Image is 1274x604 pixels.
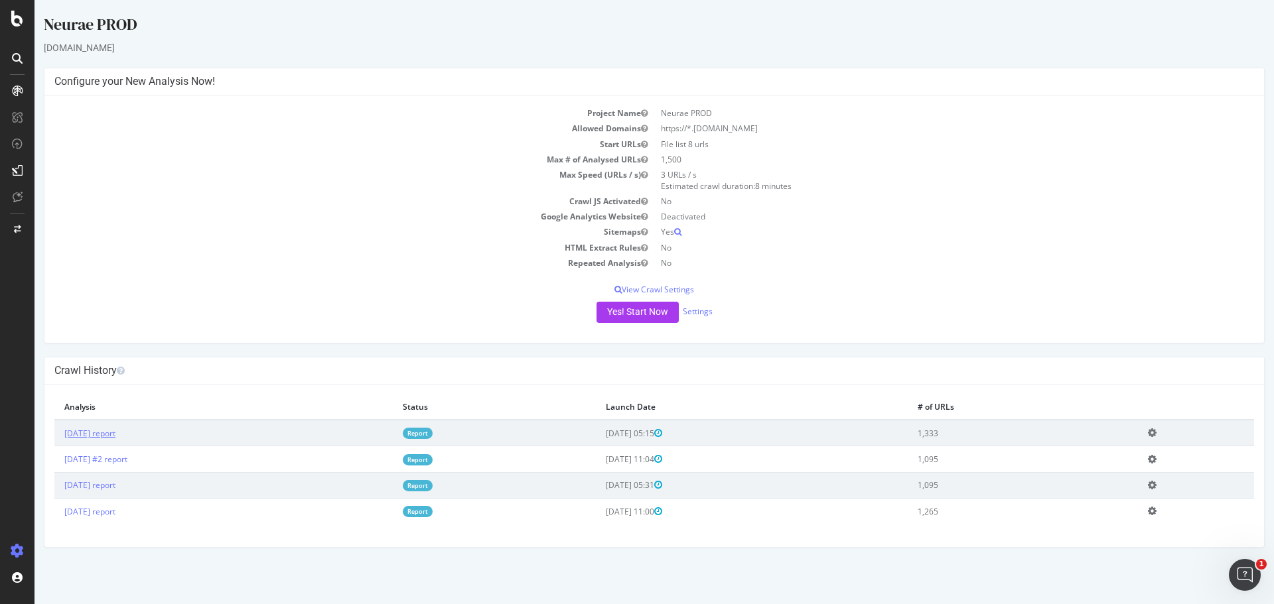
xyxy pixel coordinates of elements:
[368,506,398,517] a: Report
[1229,559,1261,591] iframe: Intercom live chat
[620,194,1220,209] td: No
[368,480,398,491] a: Report
[620,167,1220,194] td: 3 URLs / s Estimated crawl duration:
[571,428,628,439] span: [DATE] 05:15
[873,420,1103,446] td: 1,333
[9,13,1230,41] div: Neurae PROD
[620,224,1220,239] td: Yes
[620,240,1220,255] td: No
[368,454,398,465] a: Report
[571,479,628,491] span: [DATE] 05:31
[571,506,628,517] span: [DATE] 11:00
[620,209,1220,224] td: Deactivated
[620,121,1220,136] td: https://*.[DOMAIN_NAME]
[20,167,620,194] td: Max Speed (URLs / s)
[20,137,620,152] td: Start URLs
[648,306,678,317] a: Settings
[20,209,620,224] td: Google Analytics Website
[9,41,1230,54] div: [DOMAIN_NAME]
[873,499,1103,524] td: 1,265
[20,284,1220,295] p: View Crawl Settings
[562,302,644,323] button: Yes! Start Now
[20,255,620,271] td: Repeated Analysis
[20,105,620,121] td: Project Name
[620,137,1220,152] td: File list 8 urls
[873,472,1103,498] td: 1,095
[20,394,358,420] th: Analysis
[358,394,561,420] th: Status
[20,224,620,239] td: Sitemaps
[1256,559,1267,570] span: 1
[620,152,1220,167] td: 1,500
[30,453,93,465] a: [DATE] #2 report
[20,121,620,136] td: Allowed Domains
[20,152,620,167] td: Max # of Analysed URLs
[721,180,757,192] span: 8 minutes
[873,446,1103,472] td: 1,095
[30,428,81,439] a: [DATE] report
[620,255,1220,271] td: No
[368,428,398,439] a: Report
[20,240,620,255] td: HTML Extract Rules
[620,105,1220,121] td: Neurae PROD
[873,394,1103,420] th: # of URLs
[561,394,873,420] th: Launch Date
[571,453,628,465] span: [DATE] 11:04
[30,479,81,491] a: [DATE] report
[30,506,81,517] a: [DATE] report
[20,364,1220,377] h4: Crawl History
[20,194,620,209] td: Crawl JS Activated
[20,75,1220,88] h4: Configure your New Analysis Now!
